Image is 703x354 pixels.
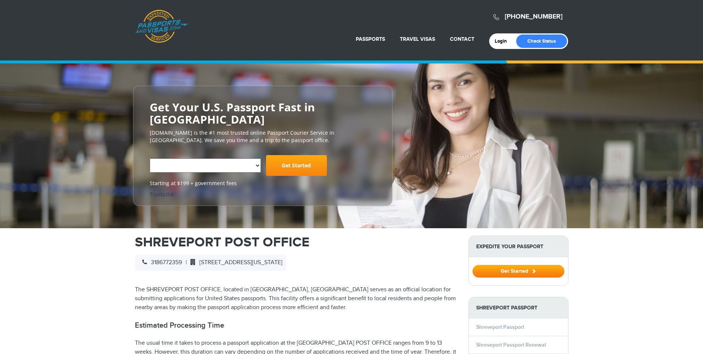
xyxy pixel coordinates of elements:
[139,259,182,266] span: 3186772359
[505,13,563,21] a: [PHONE_NUMBER]
[150,191,174,198] a: Trustpilot
[135,321,457,330] h2: Estimated Processing Time
[135,255,286,271] div: |
[150,101,376,125] h2: Get Your U.S. Passport Fast in [GEOGRAPHIC_DATA]
[150,180,376,187] span: Starting at $199 + government fees
[516,35,567,48] a: Check Status
[135,285,457,312] p: The SHREVEPORT POST OFFICE, located in [GEOGRAPHIC_DATA], [GEOGRAPHIC_DATA] serves as an official...
[135,236,457,249] h1: SHREVEPORT POST OFFICE
[450,36,474,42] a: Contact
[400,36,435,42] a: Travel Visas
[469,236,568,257] strong: Expedite Your Passport
[187,259,282,266] span: [STREET_ADDRESS][US_STATE]
[135,10,188,43] a: Passports & [DOMAIN_NAME]
[472,268,564,274] a: Get Started
[150,129,376,144] p: [DOMAIN_NAME] is the #1 most trusted online Passport Courier Service in [GEOGRAPHIC_DATA]. We sav...
[476,342,546,348] a: Shreveport Passport Renewal
[469,297,568,318] strong: Shreveport Passport
[472,265,564,278] button: Get Started
[495,38,512,44] a: Login
[476,324,524,330] a: Shreveport Passport
[356,36,385,42] a: Passports
[266,155,327,176] a: Get Started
